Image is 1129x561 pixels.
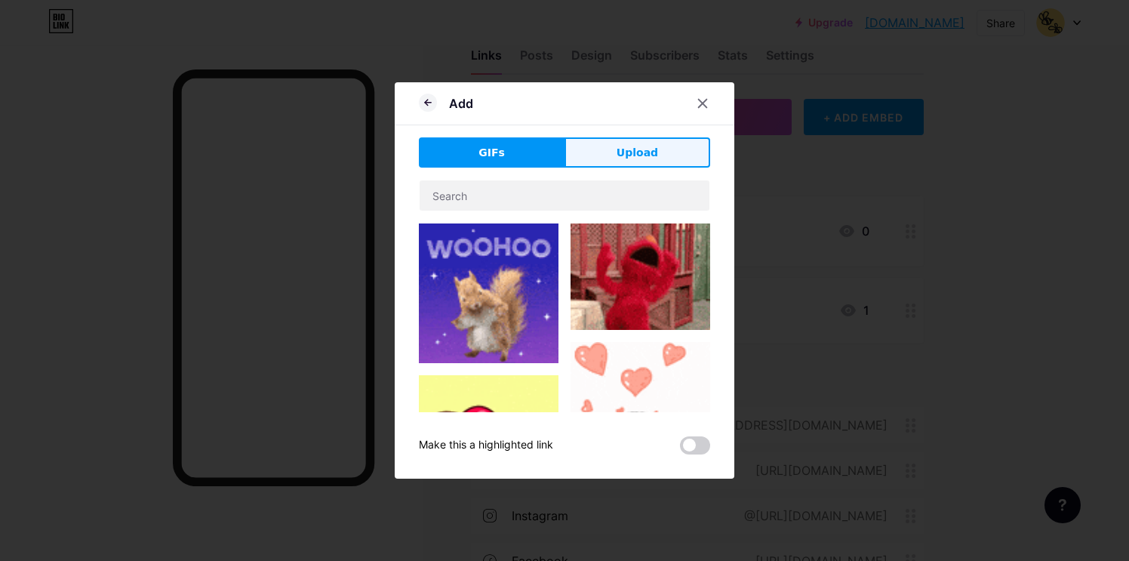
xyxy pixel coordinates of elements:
div: Add [449,94,473,113]
div: Make this a highlighted link [419,436,553,455]
button: Upload [564,137,710,168]
input: Search [420,180,709,211]
span: Upload [617,145,658,161]
img: Gihpy [571,342,710,482]
img: Gihpy [419,223,558,363]
img: Gihpy [571,223,710,330]
button: GIFs [419,137,564,168]
img: Gihpy [419,375,558,515]
span: GIFs [478,145,505,161]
